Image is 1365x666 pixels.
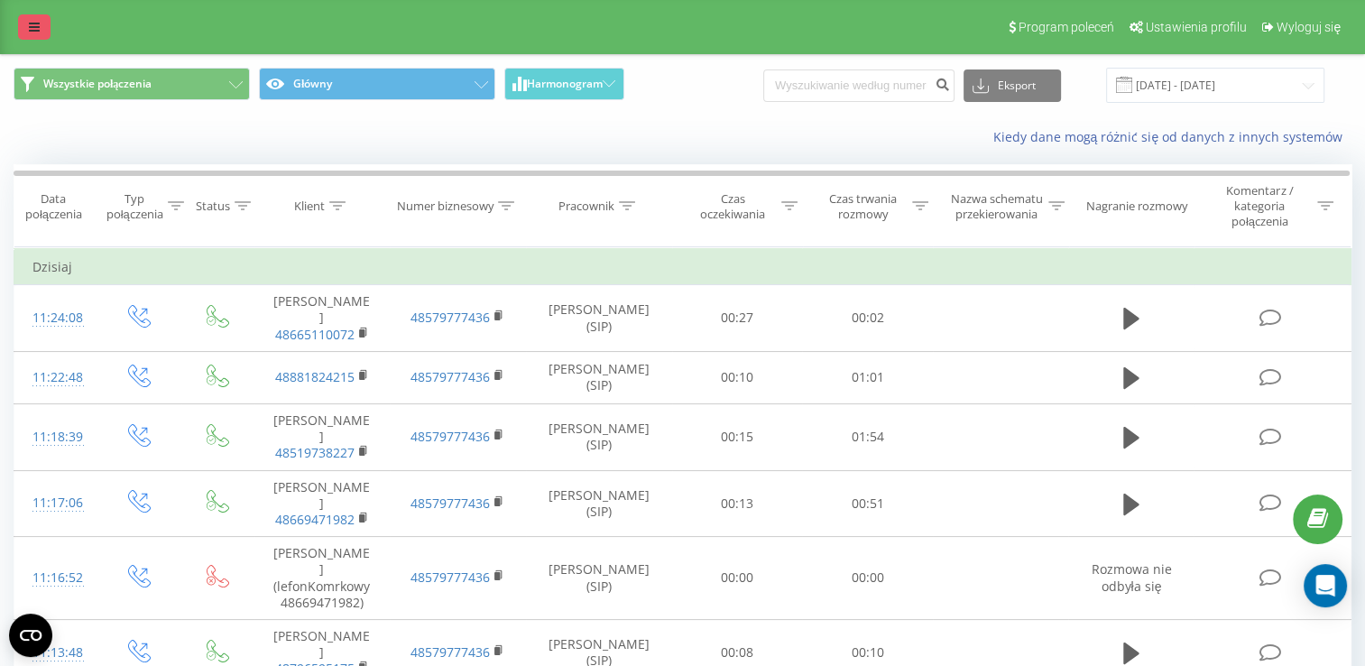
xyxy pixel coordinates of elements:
[275,326,355,343] a: 48665110072
[949,191,1044,222] div: Nazwa schematu przekierowania
[254,537,390,620] td: [PERSON_NAME] (lefonKomrkowy48669471982)
[32,560,79,596] div: 11:16:52
[818,191,908,222] div: Czas trwania rozmowy
[672,351,803,403] td: 00:10
[196,199,230,214] div: Status
[802,285,933,352] td: 00:02
[275,511,355,528] a: 48669471982
[504,68,624,100] button: Harmonogram
[688,191,778,222] div: Czas oczekiwania
[802,470,933,537] td: 00:51
[14,68,250,100] button: Wszystkie połączenia
[763,69,955,102] input: Wyszukiwanie według numeru
[32,420,79,455] div: 11:18:39
[259,68,495,100] button: Główny
[802,404,933,471] td: 01:54
[1277,20,1341,34] span: Wyloguj się
[254,470,390,537] td: [PERSON_NAME]
[672,470,803,537] td: 00:13
[32,301,79,336] div: 11:24:08
[672,285,803,352] td: 00:27
[1146,20,1247,34] span: Ustawienia profilu
[43,77,152,91] span: Wszystkie połączenia
[802,537,933,620] td: 00:00
[964,69,1061,102] button: Eksport
[14,191,93,222] div: Data połączenia
[410,309,490,326] a: 48579777436
[802,351,933,403] td: 01:01
[1019,20,1114,34] span: Program poleceń
[1091,560,1171,594] span: Rozmowa nie odbyła się
[275,368,355,385] a: 48881824215
[992,128,1351,145] a: Kiedy dane mogą różnić się od danych z innych systemów
[410,428,490,445] a: 48579777436
[526,537,672,620] td: [PERSON_NAME] (SIP)
[410,495,490,512] a: 48579777436
[1207,183,1313,229] div: Komentarz / kategoria połączenia
[396,199,493,214] div: Numer biznesowy
[14,249,1351,285] td: Dzisiaj
[1086,199,1188,214] div: Nagranie rozmowy
[106,191,163,222] div: Typ połączenia
[275,444,355,461] a: 48519738227
[526,470,672,537] td: [PERSON_NAME] (SIP)
[527,78,603,90] span: Harmonogram
[526,351,672,403] td: [PERSON_NAME] (SIP)
[254,285,390,352] td: [PERSON_NAME]
[410,569,490,586] a: 48579777436
[526,404,672,471] td: [PERSON_NAME] (SIP)
[32,360,79,395] div: 11:22:48
[558,199,614,214] div: Pracownik
[672,404,803,471] td: 00:15
[526,285,672,352] td: [PERSON_NAME] (SIP)
[9,614,52,657] button: Open CMP widget
[410,368,490,385] a: 48579777436
[254,404,390,471] td: [PERSON_NAME]
[1304,564,1347,607] div: Open Intercom Messenger
[410,643,490,661] a: 48579777436
[32,486,79,521] div: 11:17:06
[294,199,325,214] div: Klient
[672,537,803,620] td: 00:00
